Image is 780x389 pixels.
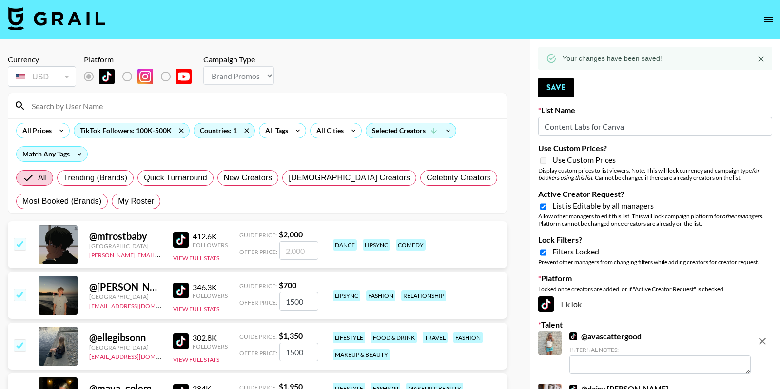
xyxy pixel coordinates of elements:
[99,69,115,84] img: TikTok
[563,50,662,67] div: Your changes have been saved!
[423,332,448,343] div: travel
[722,213,762,220] em: other managers
[17,147,87,161] div: Match Any Tags
[89,242,161,250] div: [GEOGRAPHIC_DATA]
[89,293,161,300] div: [GEOGRAPHIC_DATA]
[239,299,277,306] span: Offer Price:
[333,349,390,360] div: makeup & beauty
[366,123,456,138] div: Selected Creators
[173,305,219,312] button: View Full Stats
[279,230,303,239] strong: $ 2,000
[552,155,616,165] span: Use Custom Prices
[538,296,772,312] div: TikTok
[333,332,365,343] div: lifestyle
[194,123,254,138] div: Countries: 1
[203,55,274,64] div: Campaign Type
[89,344,161,351] div: [GEOGRAPHIC_DATA]
[754,52,768,66] button: Close
[89,281,161,293] div: @ [PERSON_NAME].taylor07
[538,285,772,292] div: Locked once creators are added, or if "Active Creator Request" is checked.
[538,213,772,227] div: Allow other managers to edit this list. This will lock campaign platform for . Platform cannot be...
[239,350,277,357] span: Offer Price:
[239,232,277,239] span: Guide Price:
[538,167,772,181] div: Display custom prices to list viewers. Note: This will lock currency and campaign type . Cannot b...
[193,333,228,343] div: 302.8K
[538,235,772,245] label: Lock Filters?
[173,333,189,349] img: TikTok
[289,172,410,184] span: [DEMOGRAPHIC_DATA] Creators
[173,232,189,248] img: TikTok
[538,143,772,153] label: Use Custom Prices?
[22,195,101,207] span: Most Booked (Brands)
[552,247,599,256] span: Filters Locked
[89,300,187,310] a: [EMAIL_ADDRESS][DOMAIN_NAME]
[8,55,76,64] div: Currency
[753,331,772,351] button: remove
[538,189,772,199] label: Active Creator Request?
[63,172,127,184] span: Trending (Brands)
[26,98,501,114] input: Search by User Name
[552,201,654,211] span: List is Editable by all managers
[371,332,417,343] div: food & drink
[538,105,772,115] label: List Name
[8,7,105,30] img: Grail Talent
[193,282,228,292] div: 346.3K
[366,290,395,301] div: fashion
[279,241,318,260] input: 2,000
[569,332,577,340] img: TikTok
[401,290,446,301] div: relationship
[453,332,483,343] div: fashion
[144,172,207,184] span: Quick Turnaround
[176,69,192,84] img: YouTube
[333,290,360,301] div: lipsync
[569,331,642,341] a: @avascattergood
[84,66,199,87] div: List locked to TikTok.
[173,254,219,262] button: View Full Stats
[10,68,74,85] div: USD
[193,343,228,350] div: Followers
[396,239,426,251] div: comedy
[333,239,357,251] div: dance
[193,241,228,249] div: Followers
[239,282,277,290] span: Guide Price:
[84,55,199,64] div: Platform
[193,232,228,241] div: 412.6K
[538,258,772,266] div: Prevent other managers from changing filters while adding creators for creator request.
[239,248,277,255] span: Offer Price:
[279,280,296,290] strong: $ 700
[279,292,318,311] input: 700
[8,64,76,89] div: Remove selected talent to change your currency
[173,283,189,298] img: TikTok
[538,320,772,330] label: Talent
[538,273,772,283] label: Platform
[538,78,574,97] button: Save
[311,123,346,138] div: All Cities
[118,195,154,207] span: My Roster
[427,172,491,184] span: Celebrity Creators
[569,346,751,353] div: Internal Notes:
[279,343,318,361] input: 1,350
[17,123,54,138] div: All Prices
[89,230,161,242] div: @ mfrostbaby
[224,172,273,184] span: New Creators
[193,292,228,299] div: Followers
[89,250,234,259] a: [PERSON_NAME][EMAIL_ADDRESS][DOMAIN_NAME]
[759,10,778,29] button: open drawer
[173,356,219,363] button: View Full Stats
[538,167,760,181] em: for bookers using this list
[38,172,47,184] span: All
[279,331,303,340] strong: $ 1,350
[239,333,277,340] span: Guide Price:
[259,123,290,138] div: All Tags
[89,331,161,344] div: @ ellegibsonn
[137,69,153,84] img: Instagram
[74,123,189,138] div: TikTok Followers: 100K-500K
[363,239,390,251] div: lipsync
[89,351,187,360] a: [EMAIL_ADDRESS][DOMAIN_NAME]
[538,296,554,312] img: TikTok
